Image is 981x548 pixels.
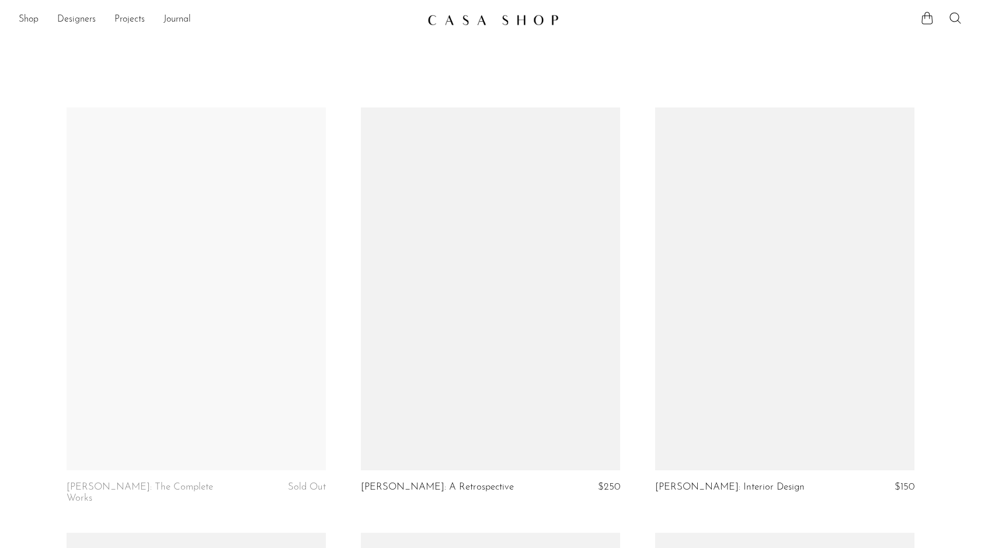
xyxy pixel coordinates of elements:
nav: Desktop navigation [19,10,418,30]
a: [PERSON_NAME]: The Complete Works [67,482,241,504]
span: $250 [598,482,620,492]
a: Projects [114,12,145,27]
a: [PERSON_NAME]: A Retrospective [361,482,514,492]
span: Sold Out [288,482,326,492]
a: Shop [19,12,39,27]
a: [PERSON_NAME]: Interior Design [655,482,805,492]
a: Journal [163,12,191,27]
span: $150 [895,482,914,492]
ul: NEW HEADER MENU [19,10,418,30]
a: Designers [57,12,96,27]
